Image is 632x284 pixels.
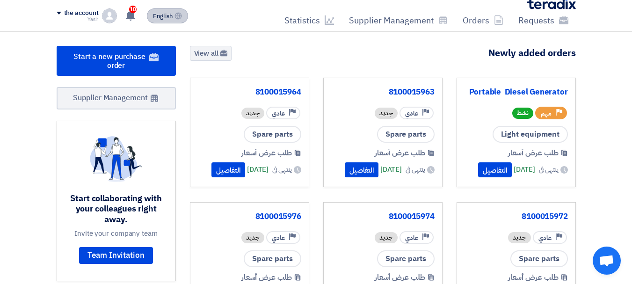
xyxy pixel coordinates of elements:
font: Yasir [87,15,99,23]
div: Open chat [593,247,621,275]
a: Supplier Management [341,9,455,31]
span: عادي [538,233,552,242]
span: طلب عرض أسعار [508,147,559,159]
span: Spare parts [377,250,435,267]
span: [DATE] [514,164,535,175]
span: Spare parts [510,250,568,267]
img: profile_test.png [102,8,117,23]
a: 8100015976 [198,212,301,221]
span: [DATE] [380,164,402,175]
font: Start a new purchase order [73,51,145,71]
font: Supplier Management [349,14,434,27]
font: Start collaborating with your colleagues right away. [70,192,162,226]
div: جديد [241,232,264,243]
span: Spare parts [244,126,301,143]
font: English [153,12,173,21]
a: Portable Diesel Generator [465,87,568,97]
span: ينتهي في [406,165,425,175]
span: طلب عرض أسعار [508,272,559,283]
font: View all [194,48,218,58]
font: Invite your company team [74,228,158,239]
font: Team Invitation [87,249,145,261]
a: Orders [455,9,511,31]
div: جديد [375,108,398,119]
span: ينتهي في [272,165,291,175]
span: عادي [405,233,418,242]
font: Newly added orders [488,46,576,60]
font: 10 [130,6,136,13]
button: التفاصيل [211,162,245,177]
a: Team Invitation [79,247,153,264]
div: جديد [241,108,264,119]
span: طلب عرض أسعار [241,147,292,159]
span: عادي [405,109,418,118]
span: طلب عرض أسعار [375,272,425,283]
a: Requests [511,9,576,31]
a: Supplier Management [57,87,176,109]
div: جديد [508,232,531,243]
font: the account [64,8,99,18]
a: 8100015974 [331,212,435,221]
span: ينتهي في [539,165,558,175]
font: Statistics [284,14,320,27]
button: التفاصيل [478,162,512,177]
button: التفاصيل [345,162,378,177]
span: عادي [272,109,285,118]
span: Light equipment [493,126,568,143]
a: 8100015972 [465,212,568,221]
span: طلب عرض أسعار [241,272,292,283]
font: Requests [518,14,554,27]
a: 8100015964 [198,87,301,97]
span: [DATE] [247,164,269,175]
span: مهم [541,109,552,118]
a: View all [190,46,232,61]
span: Spare parts [244,250,301,267]
div: جديد [375,232,398,243]
span: Spare parts [377,126,435,143]
span: عادي [272,233,285,242]
span: نشط [512,108,533,119]
a: 8100015963 [331,87,435,97]
button: English [147,8,188,23]
a: Statistics [277,9,341,31]
font: Orders [463,14,489,27]
font: Supplier Management [73,92,147,103]
span: طلب عرض أسعار [375,147,425,159]
img: invite_your_team.svg [90,136,142,182]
